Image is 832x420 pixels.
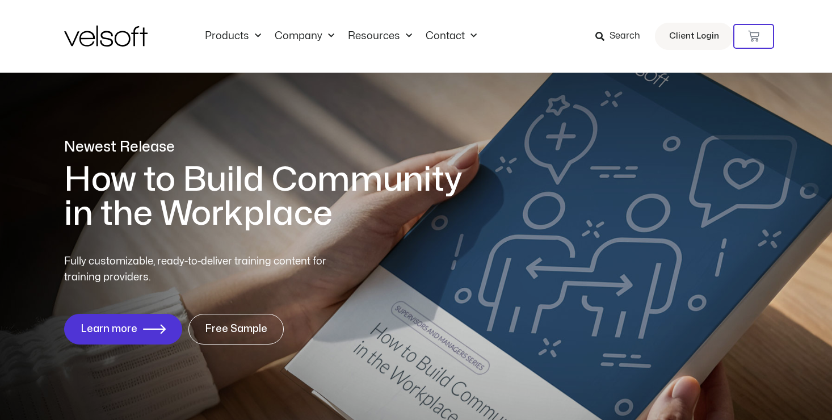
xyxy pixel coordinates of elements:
a: ContactMenu Toggle [419,30,484,43]
span: Learn more [81,324,137,335]
a: CompanyMenu Toggle [268,30,341,43]
p: Newest Release [64,137,478,157]
span: Client Login [669,29,719,44]
a: ProductsMenu Toggle [198,30,268,43]
a: Learn more [64,314,182,345]
img: Velsoft Training Materials [64,26,148,47]
nav: Menu [198,30,484,43]
h1: How to Build Community in the Workplace [64,163,478,231]
span: Search [610,29,640,44]
a: Client Login [655,23,733,50]
span: Free Sample [205,324,267,335]
a: Free Sample [188,314,284,345]
a: ResourcesMenu Toggle [341,30,419,43]
a: Search [595,27,648,46]
p: Fully customizable, ready-to-deliver training content for training providers. [64,254,347,285]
